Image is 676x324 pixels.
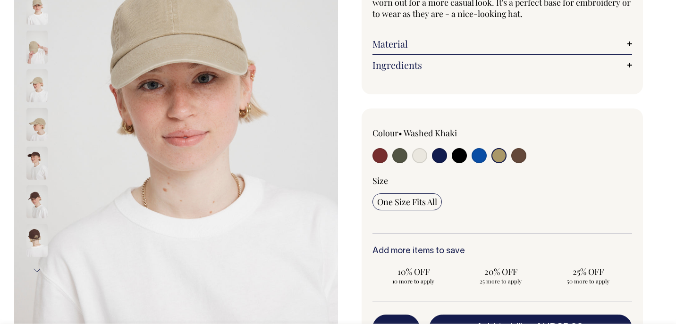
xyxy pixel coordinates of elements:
[548,263,629,288] input: 25% OFF 50 more to apply
[404,127,457,139] label: Washed Khaki
[552,266,625,277] span: 25% OFF
[372,175,632,186] div: Size
[377,277,449,285] span: 10 more to apply
[398,127,402,139] span: •
[377,196,437,208] span: One Size Fits All
[372,247,632,256] h6: Add more items to save
[372,263,454,288] input: 10% OFF 10 more to apply
[372,38,632,50] a: Material
[26,224,48,257] img: espresso
[30,260,44,281] button: Next
[26,185,48,218] img: espresso
[26,147,48,180] img: espresso
[26,31,48,64] img: washed-khaki
[377,266,449,277] span: 10% OFF
[26,108,48,141] img: washed-khaki
[26,69,48,102] img: washed-khaki
[372,127,476,139] div: Colour
[372,59,632,71] a: Ingredients
[465,266,537,277] span: 20% OFF
[552,277,625,285] span: 50 more to apply
[460,263,541,288] input: 20% OFF 25 more to apply
[465,277,537,285] span: 25 more to apply
[372,193,442,210] input: One Size Fits All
